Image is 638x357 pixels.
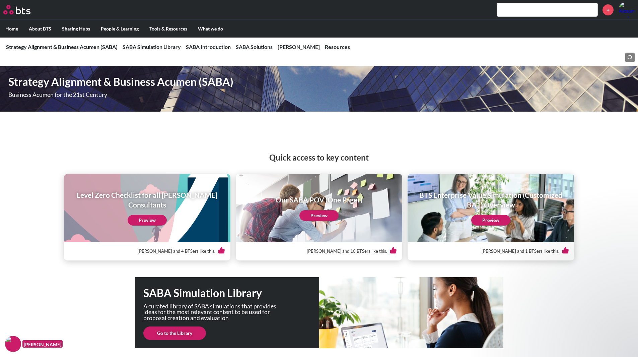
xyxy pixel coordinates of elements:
a: Preview [299,210,339,221]
a: SABA Introduction [186,44,231,50]
h1: Our SABA POV (One Pager) [276,195,362,204]
img: Alexander Boykas [619,2,635,18]
a: Preview [128,215,167,226]
h1: Strategy Alignment & Business Acumen (SABA) [8,74,443,90]
label: People & Learning [95,20,144,38]
p: Business Acumen for the 21st Century [8,92,356,98]
h1: Level Zero Checklist for all [PERSON_NAME] Consultants [69,190,226,210]
a: Resources [325,44,350,50]
label: About BTS [23,20,57,38]
figcaption: [PERSON_NAME] [22,340,63,348]
a: Strategy Alignment & Business Acumen (SABA) [6,44,118,50]
div: [PERSON_NAME] and 4 BTSers like this. [69,242,225,260]
img: BTS Logo [3,5,30,14]
a: Preview [471,215,510,226]
a: + [602,4,614,15]
a: Go to the Library [143,326,206,340]
a: [PERSON_NAME] [278,44,320,50]
label: Tools & Resources [144,20,193,38]
label: Sharing Hubs [57,20,95,38]
a: SABA Simulation Library [123,44,181,50]
iframe: Intercom live chat [615,334,631,350]
a: Go home [3,5,43,14]
h1: SABA Simulation Library [143,286,319,301]
p: A curated library of SABA simulations that provides ideas for the most relevant content to be use... [143,303,284,321]
div: [PERSON_NAME] and 1 BTSers like this. [413,242,569,260]
a: SABA Solutions [236,44,273,50]
h1: BTS Enterprise Value Simulation (Customized BA1) Overview [412,190,569,210]
div: [PERSON_NAME] and 10 BTSers like this. [241,242,397,260]
img: F [5,336,21,352]
a: Profile [619,2,635,18]
label: What we do [193,20,228,38]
